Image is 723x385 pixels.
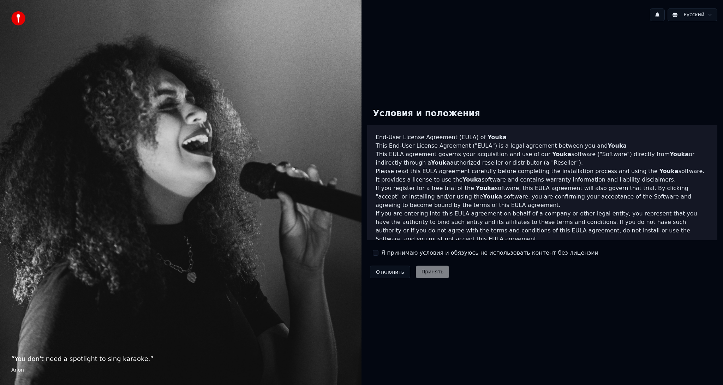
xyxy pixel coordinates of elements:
[367,102,486,125] div: Условия и положения
[483,193,502,200] span: Youka
[431,159,450,166] span: Youka
[376,184,709,209] p: If you register for a free trial of the software, this EULA agreement will also govern that trial...
[659,168,679,174] span: Youka
[376,133,709,142] h3: End-User License Agreement (EULA) of
[608,142,627,149] span: Youka
[11,367,350,374] footer: Anon
[476,185,495,191] span: Youka
[488,134,507,141] span: Youka
[376,142,709,150] p: This End-User License Agreement ("EULA") is a legal agreement between you and
[670,151,689,158] span: Youka
[552,151,571,158] span: Youka
[11,354,350,364] p: “ You don't need a spotlight to sing karaoke. ”
[11,11,25,25] img: youka
[462,176,482,183] span: Youka
[376,209,709,243] p: If you are entering into this EULA agreement on behalf of a company or other legal entity, you re...
[376,167,709,184] p: Please read this EULA agreement carefully before completing the installation process and using th...
[370,266,410,278] button: Отклонить
[376,150,709,167] p: This EULA agreement governs your acquisition and use of our software ("Software") directly from o...
[381,249,598,257] label: Я принимаю условия и обязуюсь не использовать контент без лицензии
